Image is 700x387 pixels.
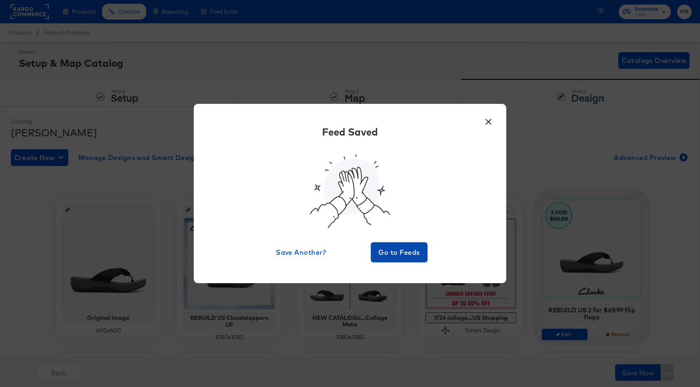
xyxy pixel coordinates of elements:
span: Go to Feeds [374,246,424,258]
button: Go to Feeds [371,242,427,262]
button: × [481,112,496,127]
div: Feed Saved [322,125,378,139]
span: Save Another? [276,246,326,258]
button: Save Another? [272,242,329,262]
